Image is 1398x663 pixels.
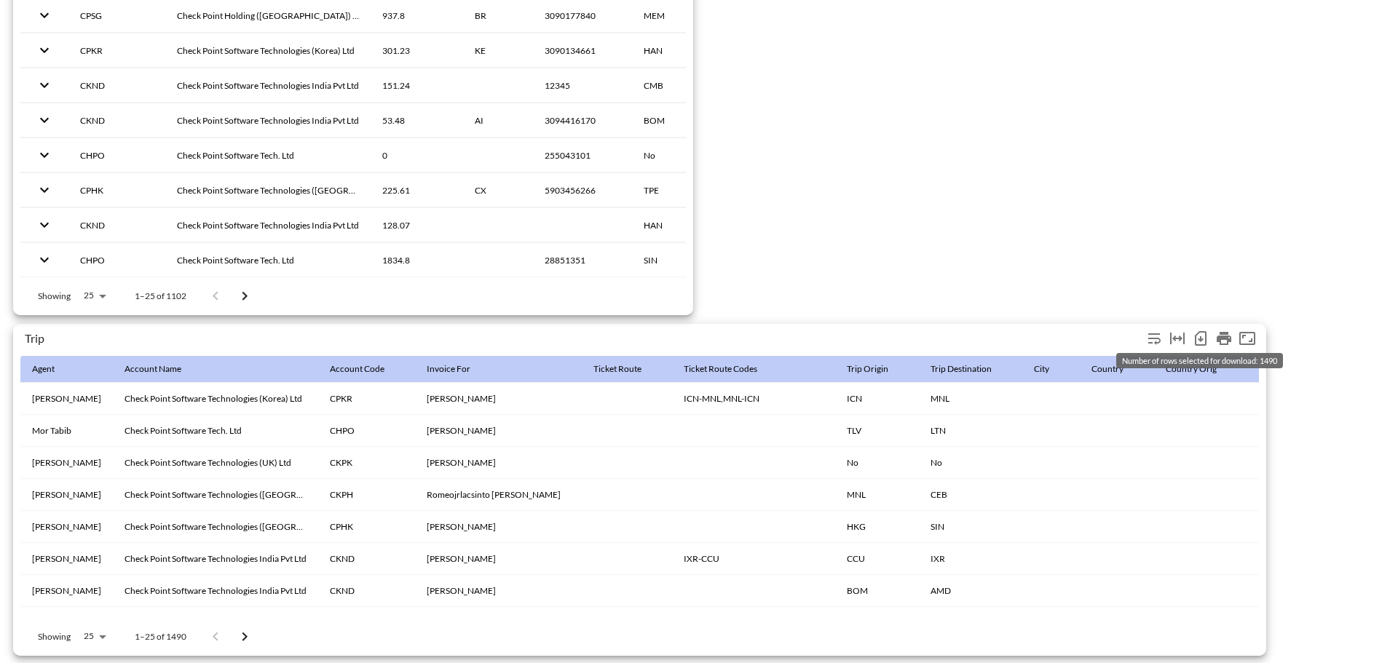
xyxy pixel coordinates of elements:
[25,331,1142,345] div: Trip
[20,575,113,607] th: Urvashi Chaurasia
[318,543,415,575] th: CKND
[533,68,632,103] th: 12345
[135,630,186,643] p: 1–25 of 1490
[230,622,259,651] button: Go to next page
[32,247,57,272] button: expand row
[919,575,1022,607] th: AMD
[847,360,888,378] div: Trip Origin
[68,173,165,207] th: CPHK
[684,360,757,378] div: Ticket Route Codes
[835,607,919,639] th: BLR
[835,543,919,575] th: CCU
[371,208,463,242] th: 128.07
[1212,327,1236,350] div: Print
[32,360,74,378] span: Agent
[427,360,489,378] span: Invoice For
[20,543,113,575] th: Rukmani Chandiramani
[835,447,919,479] th: No
[76,627,111,646] div: 25
[38,630,71,643] p: Showing
[632,208,735,242] th: HAN
[113,415,318,447] th: Check Point Software Tech. Ltd
[919,383,1022,415] th: MNL
[113,383,318,415] th: Check Point Software Technologies (Korea) Ltd
[463,173,533,207] th: CX
[318,511,415,543] th: CPHK
[371,173,463,207] th: 225.61
[533,138,632,172] th: 255043101
[32,213,57,237] button: expand row
[113,575,318,607] th: Check Point Software Technologies India Pvt Ltd
[632,68,735,103] th: CMB
[113,511,318,543] th: Check Point Software Technologies (Hong Kong) Ltd
[1091,360,1142,378] span: Country
[847,360,907,378] span: Trip Origin
[1091,360,1123,378] div: Country
[593,360,641,378] div: Ticket Route
[38,290,71,302] p: Showing
[32,143,57,167] button: expand row
[835,383,919,415] th: ICN
[835,511,919,543] th: HKG
[32,73,57,98] button: expand row
[632,243,735,277] th: SIN
[20,511,113,543] th: Gal Koren
[371,33,463,68] th: 301.23
[632,103,735,138] th: BOM
[318,607,415,639] th: CKND
[32,108,57,132] button: expand row
[533,243,632,277] th: 28851351
[919,479,1022,511] th: CEB
[1142,327,1166,350] div: Wrap text
[415,479,582,511] th: Romeojrlacsinto Reyes
[415,543,582,575] th: Nurulkabir Nuruzzaman
[1116,353,1283,368] div: Number of rows selected for download: 1490
[318,575,415,607] th: CKND
[135,290,186,302] p: 1–25 of 1102
[1034,360,1049,378] div: City
[415,511,582,543] th: Namhong Lam
[32,3,57,28] button: expand row
[20,383,113,415] th: Gal Koren
[76,286,111,305] div: 25
[165,243,371,277] th: Check Point Software Tech. Ltd
[165,103,371,138] th: Check Point Software Technologies India Pvt Ltd
[68,243,165,277] th: CHPO
[68,68,165,103] th: CKND
[125,360,181,378] div: Account Name
[32,178,57,202] button: expand row
[330,360,384,378] div: Account Code
[919,415,1022,447] th: LTN
[919,511,1022,543] th: SIN
[113,607,318,639] th: Check Point Software Technologies India Pvt Ltd
[165,68,371,103] th: Check Point Software Technologies India Pvt Ltd
[1034,360,1068,378] span: City
[427,360,470,378] div: Invoice For
[672,543,835,575] th: IXR-CCU
[463,103,533,138] th: AI
[632,138,735,172] th: No
[533,33,632,68] th: 3090134661
[415,447,582,479] th: Daniela Miccardi
[230,282,259,311] button: Go to next page
[371,138,463,172] th: 0
[113,543,318,575] th: Check Point Software Technologies India Pvt Ltd
[533,103,632,138] th: 3094416170
[835,479,919,511] th: MNL
[68,103,165,138] th: CKND
[68,208,165,242] th: CKND
[113,479,318,511] th: Check Point Software Technologies (Philippines) Inc
[165,33,371,68] th: Check Point Software Technologies (Korea) Ltd
[371,243,463,277] th: 1834.8
[835,575,919,607] th: BOM
[68,33,165,68] th: CPKR
[113,447,318,479] th: Check Point Software Technologies (UK) Ltd
[165,138,371,172] th: Check Point Software Tech. Ltd
[1166,327,1189,350] div: Toggle table layout between fixed and auto (default: auto)
[165,173,371,207] th: Check Point Software Technologies (Hong Kong) Ltd
[330,360,403,378] span: Account Code
[20,415,113,447] th: Mor Tabib
[371,68,463,103] th: 151.24
[415,415,582,447] th: Shay Naveh
[632,173,735,207] th: TPE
